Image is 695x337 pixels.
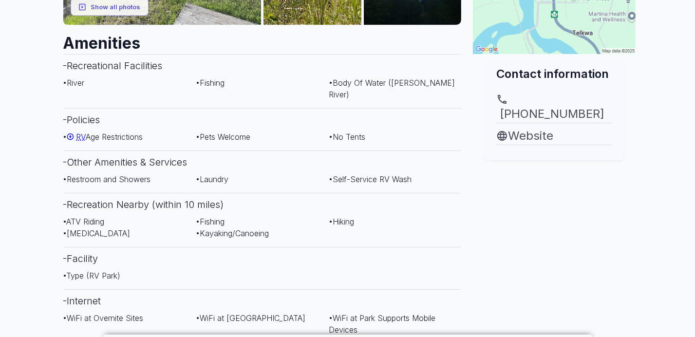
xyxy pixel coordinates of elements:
span: • [MEDICAL_DATA] [63,228,131,238]
h2: Contact information [496,66,612,82]
span: • Type (RV Park) [63,271,121,281]
a: RV [67,132,86,142]
a: Website [496,127,612,145]
h3: - Internet [63,289,462,312]
span: • Hiking [329,217,354,226]
span: • Fishing [196,217,225,226]
span: • WiFi at Overnite Sites [63,313,144,323]
span: • River [63,78,85,88]
span: • Age Restrictions [63,132,143,142]
span: • ATV Riding [63,217,105,226]
span: • Fishing [196,78,225,88]
h3: - Recreation Nearby (within 10 miles) [63,193,462,216]
h3: - Other Amenities & Services [63,150,462,173]
span: • Laundry [196,174,228,184]
iframe: Advertisement [473,161,636,282]
a: [PHONE_NUMBER] [496,94,612,123]
h2: Amenities [63,25,462,54]
span: • WiFi at [GEOGRAPHIC_DATA] [196,313,305,323]
span: • Body Of Water ([PERSON_NAME] River) [329,78,455,99]
h3: - Recreational Facilities [63,54,462,77]
span: • WiFi at Park Supports Mobile Devices [329,313,435,335]
h3: - Facility [63,247,462,270]
span: • No Tents [329,132,365,142]
span: • Kayaking/Canoeing [196,228,269,238]
span: RV [76,132,86,142]
span: • Self-Service RV Wash [329,174,412,184]
h3: - Policies [63,108,462,131]
span: • Restroom and Showers [63,174,151,184]
span: • Pets Welcome [196,132,250,142]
